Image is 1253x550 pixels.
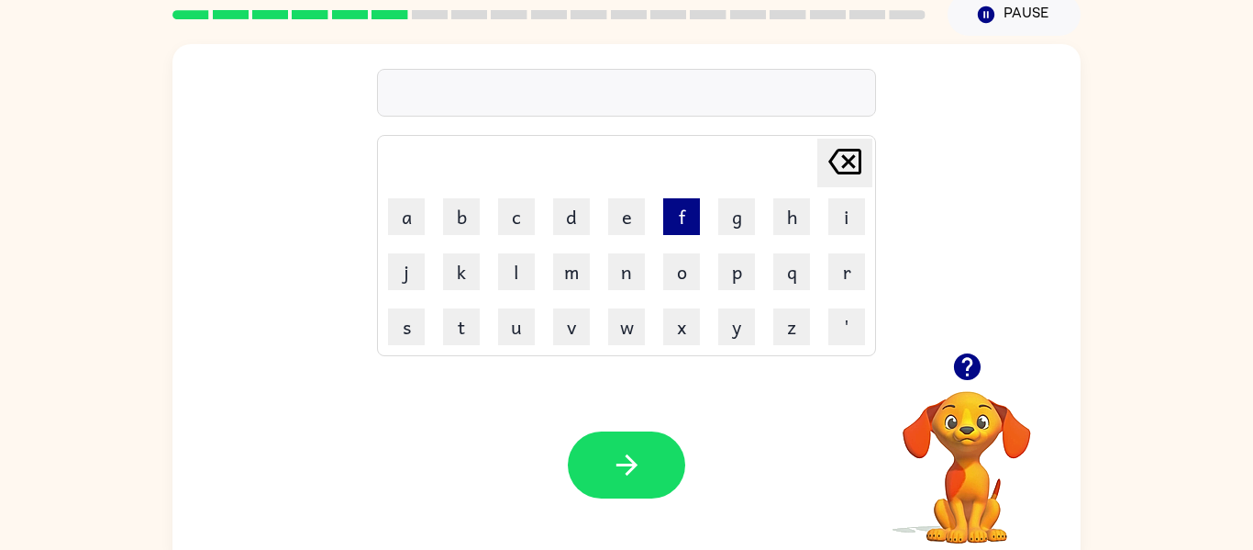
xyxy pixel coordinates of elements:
button: j [388,253,425,290]
button: i [828,198,865,235]
button: c [498,198,535,235]
button: a [388,198,425,235]
button: x [663,309,700,345]
button: f [663,198,700,235]
button: n [608,253,645,290]
button: o [663,253,700,290]
button: q [773,253,810,290]
button: g [718,198,755,235]
button: b [443,198,480,235]
button: m [553,253,590,290]
button: k [443,253,480,290]
button: h [773,198,810,235]
button: l [498,253,535,290]
button: d [553,198,590,235]
button: e [608,198,645,235]
button: ' [828,309,865,345]
button: u [498,309,535,345]
button: t [443,309,480,345]
button: s [388,309,425,345]
button: w [608,309,645,345]
button: r [828,253,865,290]
button: z [773,309,810,345]
button: v [553,309,590,345]
button: p [718,253,755,290]
button: y [718,309,755,345]
video: Your browser must support playing .mp4 files to use Literably. Please try using another browser. [875,363,1059,546]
